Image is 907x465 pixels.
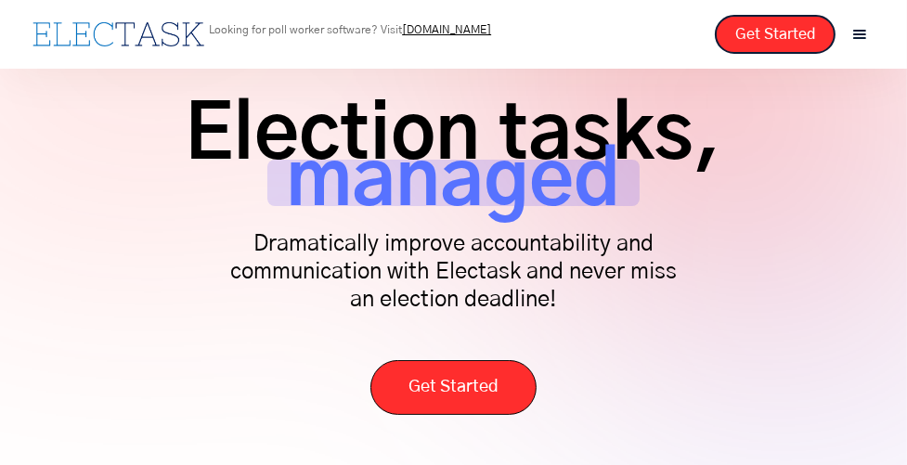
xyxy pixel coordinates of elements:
span: managed [267,160,640,206]
a: Get Started [370,360,537,415]
a: Get Started [715,15,836,54]
div: menu [840,15,879,54]
p: Looking for poll worker software? Visit [209,24,491,35]
span: Election tasks, [186,113,722,160]
a: [DOMAIN_NAME] [402,24,491,35]
p: Dramatically improve accountability and communication with Electask and never miss an election de... [222,230,686,314]
a: home [28,18,209,51]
